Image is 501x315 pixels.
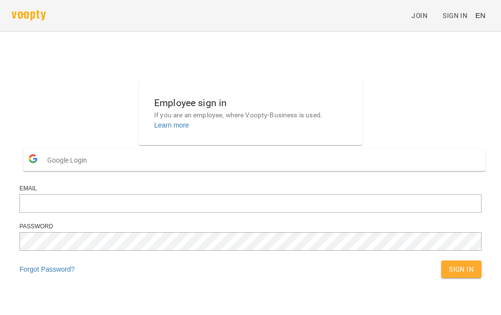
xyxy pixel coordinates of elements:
a: Sign In [439,7,471,24]
span: Sign In [449,263,474,275]
span: Join [412,10,428,21]
span: EN [475,10,485,20]
a: Learn more [154,121,189,129]
button: Employee sign inIf you are an employee, where Voopty-Business is used.Learn more [146,88,355,138]
span: Google Login [47,150,92,170]
button: Sign In [441,260,482,278]
button: EN [471,6,489,24]
div: Password [19,222,482,231]
a: Join [408,7,439,24]
div: Email [19,185,482,193]
p: If you are an employee, where Voopty-Business is used. [154,111,347,120]
img: voopty.png [12,10,46,20]
button: Google Login [23,149,485,171]
span: Sign In [443,10,467,21]
h6: Employee sign in [154,95,347,111]
a: Forgot Password? [19,265,75,273]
